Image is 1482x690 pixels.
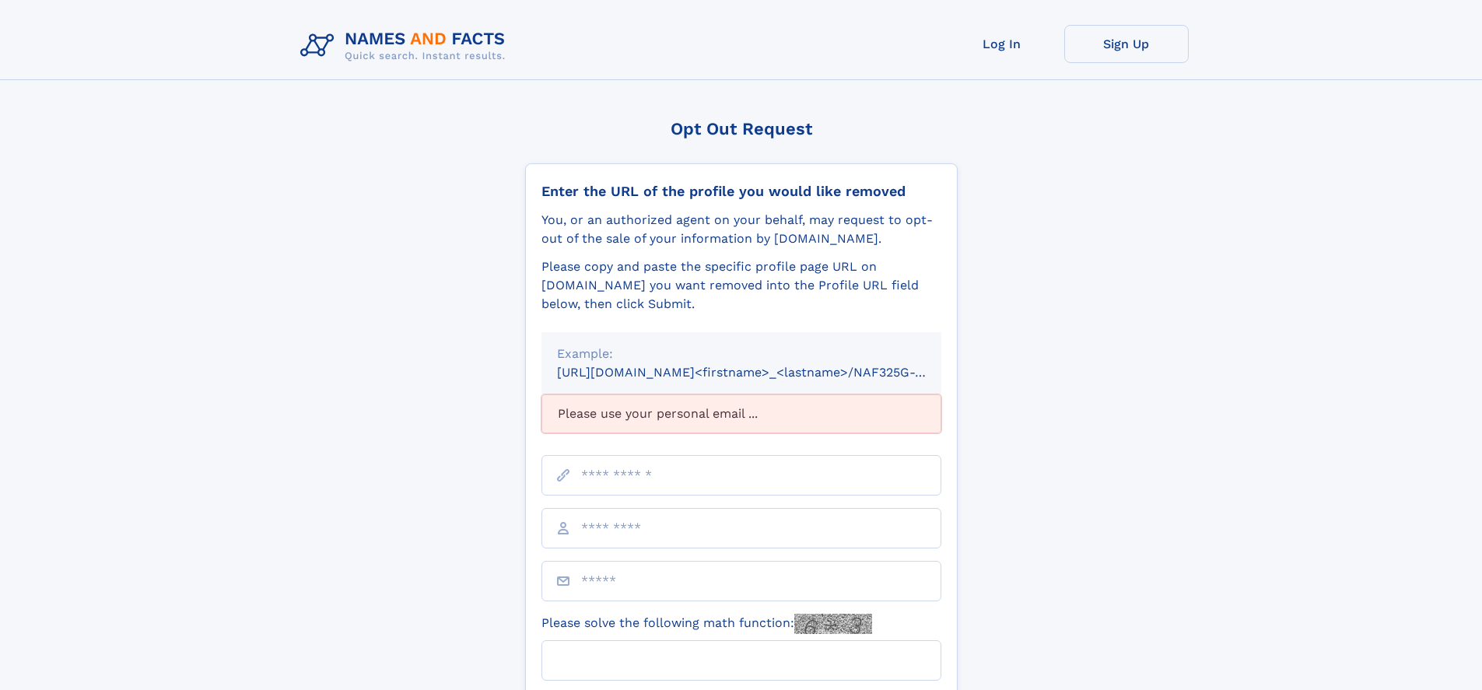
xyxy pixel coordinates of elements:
div: Please use your personal email ... [541,394,941,433]
div: Enter the URL of the profile you would like removed [541,183,941,200]
a: Log In [940,25,1064,63]
div: Please copy and paste the specific profile page URL on [DOMAIN_NAME] you want removed into the Pr... [541,257,941,313]
div: You, or an authorized agent on your behalf, may request to opt-out of the sale of your informatio... [541,211,941,248]
small: [URL][DOMAIN_NAME]<firstname>_<lastname>/NAF325G-xxxxxxxx [557,365,971,380]
img: Logo Names and Facts [294,25,518,67]
div: Example: [557,345,926,363]
label: Please solve the following math function: [541,614,872,634]
a: Sign Up [1064,25,1189,63]
div: Opt Out Request [525,119,958,138]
